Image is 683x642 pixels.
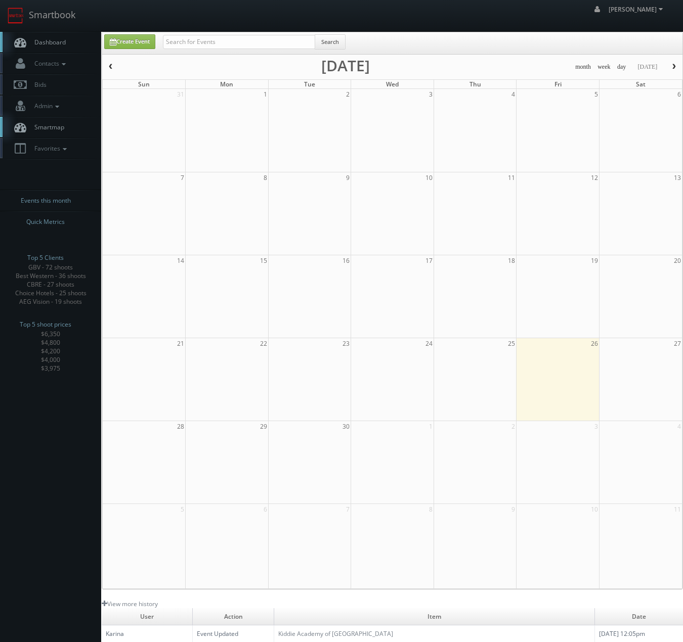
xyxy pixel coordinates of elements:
[263,504,268,515] span: 6
[673,172,682,183] span: 13
[176,89,185,100] span: 31
[263,89,268,100] span: 1
[424,338,434,349] span: 24
[510,89,516,100] span: 4
[424,172,434,183] span: 10
[176,255,185,266] span: 14
[428,504,434,515] span: 8
[180,504,185,515] span: 5
[29,123,64,131] span: Smartmap
[507,338,516,349] span: 25
[590,255,599,266] span: 19
[590,172,599,183] span: 12
[163,35,315,49] input: Search for Events
[274,608,594,625] td: Item
[634,61,661,73] button: [DATE]
[572,61,594,73] button: month
[469,80,481,88] span: Thu
[8,8,24,24] img: smartbook-logo.png
[29,38,66,47] span: Dashboard
[510,421,516,432] span: 2
[386,80,399,88] span: Wed
[614,61,630,73] button: day
[345,172,351,183] span: 9
[29,102,62,110] span: Admin
[507,172,516,183] span: 11
[21,196,71,206] span: Events this month
[673,255,682,266] span: 20
[29,144,69,153] span: Favorites
[29,59,68,68] span: Contacts
[590,504,599,515] span: 10
[263,172,268,183] span: 8
[278,629,393,638] a: Kiddie Academy of [GEOGRAPHIC_DATA]
[593,421,599,432] span: 3
[673,504,682,515] span: 11
[428,421,434,432] span: 1
[594,61,614,73] button: week
[176,338,185,349] span: 21
[673,338,682,349] span: 27
[341,255,351,266] span: 16
[428,89,434,100] span: 3
[315,34,346,50] button: Search
[259,421,268,432] span: 29
[180,172,185,183] span: 7
[554,80,562,88] span: Fri
[636,80,646,88] span: Sat
[594,608,683,625] td: Date
[341,421,351,432] span: 30
[424,255,434,266] span: 17
[341,338,351,349] span: 23
[29,80,47,89] span: Bids
[259,255,268,266] span: 15
[507,255,516,266] span: 18
[27,253,64,263] span: Top 5 Clients
[193,608,274,625] td: Action
[104,34,155,49] a: Create Event
[345,89,351,100] span: 2
[590,338,599,349] span: 26
[176,421,185,432] span: 28
[220,80,233,88] span: Mon
[676,421,682,432] span: 4
[102,600,158,608] a: View more history
[304,80,315,88] span: Tue
[510,504,516,515] span: 9
[609,5,666,14] span: [PERSON_NAME]
[20,319,71,330] span: Top 5 shoot prices
[676,89,682,100] span: 6
[102,608,193,625] td: User
[593,89,599,100] span: 5
[138,80,150,88] span: Sun
[345,504,351,515] span: 7
[321,61,370,71] h2: [DATE]
[26,217,65,227] span: Quick Metrics
[259,338,268,349] span: 22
